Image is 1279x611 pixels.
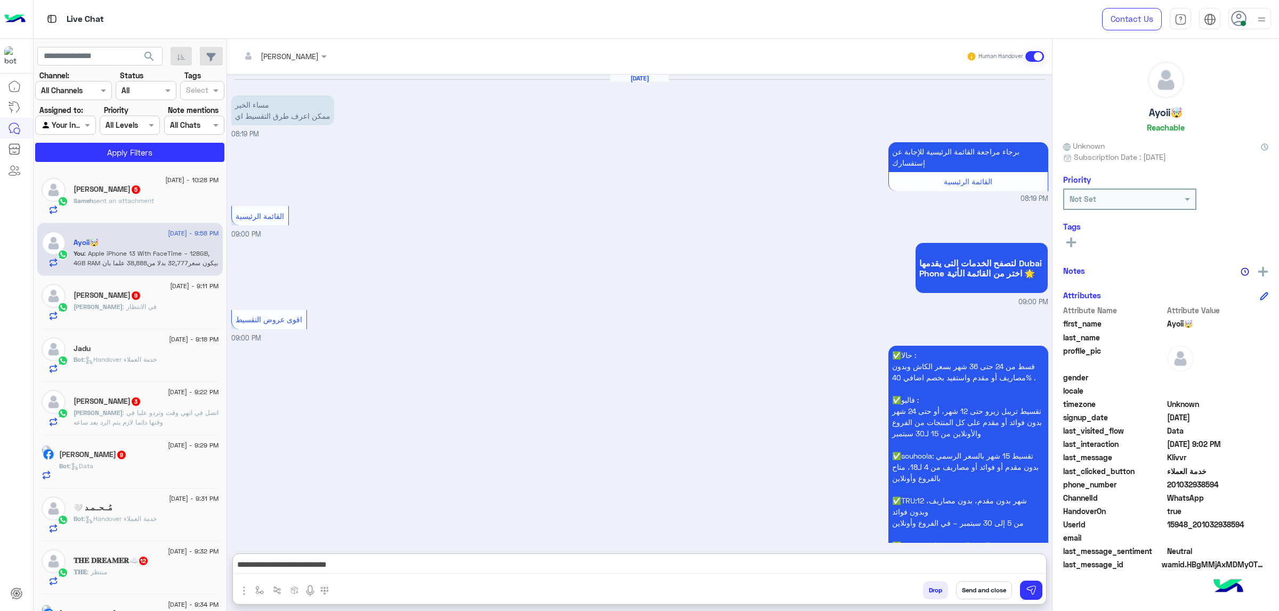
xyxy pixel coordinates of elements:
img: Trigger scenario [273,586,281,594]
span: Attribute Name [1063,305,1165,316]
span: 201032938594 [1167,479,1269,490]
span: : Handover خدمة العملاء [84,515,157,523]
img: defaultAdmin.png [42,390,66,414]
span: sent an attachment [93,197,154,205]
button: Apply Filters [35,143,224,162]
img: hulul-logo.png [1210,568,1247,606]
span: [DATE] - 9:34 PM [168,600,218,609]
span: profile_pic [1063,345,1165,370]
p: 15/9/2025, 8:19 PM [888,142,1048,172]
h6: [DATE] [610,75,669,82]
span: القائمة الرئيسية [236,211,284,221]
img: tab [1204,13,1216,26]
span: Data [1167,425,1269,436]
span: gender [1063,372,1165,383]
a: Contact Us [1102,8,1162,30]
span: [DATE] - 9:11 PM [170,281,218,291]
img: defaultAdmin.png [1148,62,1184,98]
span: [DATE] - 9:22 PM [168,387,218,397]
button: search [136,47,163,70]
span: اقوى عروض التقسيط [236,315,302,324]
h5: Anas Mossad [74,291,141,300]
small: Human Handover [978,52,1023,61]
img: 1403182699927242 [4,46,23,66]
span: Unknown [1063,140,1105,151]
span: القائمة الرئيسية [944,177,992,186]
span: 𝐓𝐇𝐄 [74,568,87,576]
img: make a call [320,586,329,595]
span: اتصل في انهي وقت وتردو عليا في وقتها دائما لازم يتم الرد بعد ساعه [74,409,218,426]
button: create order [286,581,304,599]
img: defaultAdmin.png [42,178,66,202]
h5: 𝐓𝐇𝐄 𝐃𝐑𝐄𝐀𝐌𝐄𝐑☁️ [74,556,149,565]
span: Bot [74,515,84,523]
span: Apple iPhone 13 With FaceTime – 128GB, 4GB RAM بيكون سعر32,777 بدلا من38,888 علما بان سعر المنتج ... [74,249,218,286]
span: HandoverOn [1063,506,1165,517]
h6: Notes [1063,266,1085,275]
h5: Jadu [74,344,91,353]
img: defaultAdmin.png [42,284,66,308]
span: [DATE] - 9:58 PM [168,229,218,238]
img: WhatsApp [58,567,68,578]
img: tab [1175,13,1187,26]
img: Facebook [43,449,54,460]
label: Tags [184,70,201,81]
span: 09:00 PM [231,230,261,238]
span: 5 [132,185,140,194]
span: : Data [69,462,93,470]
span: first_name [1063,318,1165,329]
span: Ayoii🤯 [1167,318,1269,329]
h5: Sameh Farrag [74,185,141,194]
img: defaultAdmin.png [42,337,66,361]
span: You [74,249,84,257]
button: Send and close [956,581,1012,599]
span: Sameh [74,197,93,205]
span: Attribute Value [1167,305,1269,316]
span: last_message_sentiment [1063,545,1165,557]
span: 9 [132,291,140,300]
span: last_message [1063,452,1165,463]
span: Subscription Date : [DATE] [1074,151,1166,162]
span: في الانتظار [123,303,157,311]
a: tab [1170,8,1191,30]
img: defaultAdmin.png [42,231,66,255]
span: Bot [74,355,84,363]
span: [DATE] - 9:18 PM [169,335,218,344]
span: 08:19 PM [1021,194,1048,204]
h5: Ayoii🤯 [74,238,99,247]
img: send message [1026,585,1037,596]
span: [DATE] - 9:31 PM [169,494,218,503]
img: WhatsApp [58,302,68,313]
span: email [1063,532,1165,543]
img: WhatsApp [58,249,68,260]
img: defaultAdmin.png [42,549,66,573]
label: Priority [104,104,128,116]
label: Channel: [39,70,69,81]
span: [DATE] - 9:32 PM [168,547,218,556]
img: select flow [255,586,264,594]
span: ChannelId [1063,492,1165,503]
span: null [1167,372,1269,383]
img: picture [42,445,51,455]
span: 09:00 PM [231,334,261,342]
button: Trigger scenario [269,581,286,599]
label: Status [120,70,143,81]
button: Drop [923,581,948,599]
img: send attachment [238,584,250,597]
img: create order [290,586,299,594]
h5: Abd Mohamed [59,450,127,459]
span: [PERSON_NAME] [74,409,123,417]
span: 0 [1167,545,1269,557]
img: WhatsApp [58,196,68,207]
h6: Attributes [1063,290,1101,300]
h5: Ayoii🤯 [1149,107,1183,119]
img: WhatsApp [58,355,68,366]
span: Unknown [1167,398,1269,410]
span: locale [1063,385,1165,396]
img: send voice note [304,584,317,597]
h6: Tags [1063,222,1268,231]
span: Klivvr [1167,452,1269,463]
img: WhatsApp [58,515,68,525]
span: 2 [1167,492,1269,503]
span: 2025-09-15T18:02:24.451Z [1167,438,1269,450]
